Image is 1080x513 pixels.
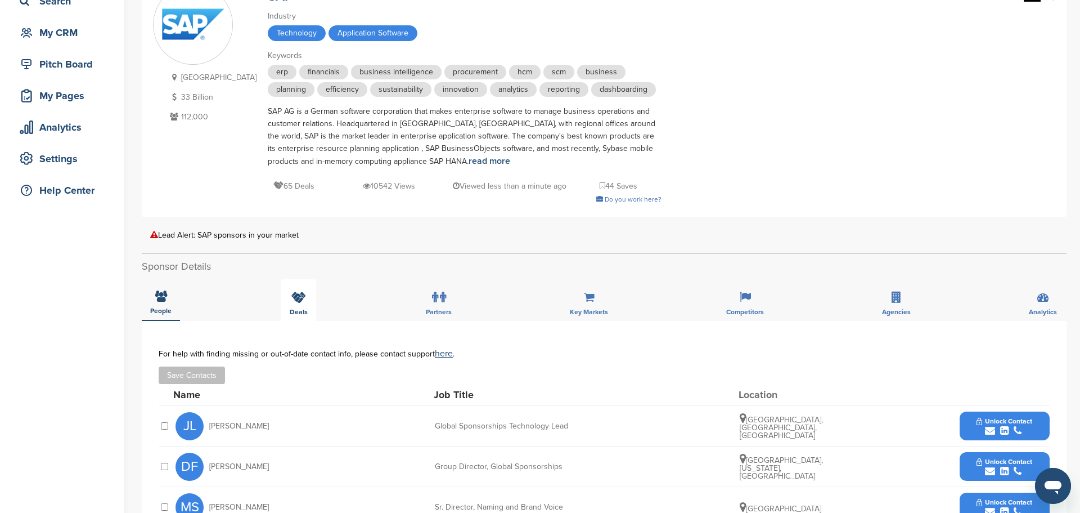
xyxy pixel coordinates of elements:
span: analytics [490,82,537,97]
a: My CRM [11,20,112,46]
span: sustainability [370,82,431,97]
span: Competitors [726,309,764,315]
div: Keywords [268,50,661,62]
div: Settings [17,149,112,169]
span: [GEOGRAPHIC_DATA], [US_STATE], [GEOGRAPHIC_DATA] [740,456,823,481]
div: Sr. Director, Naming and Brand Voice [435,503,604,511]
a: Pitch Board [11,51,112,77]
div: Pitch Board [17,54,112,74]
a: Help Center [11,177,112,203]
a: My Pages [11,83,112,109]
span: efficiency [317,82,367,97]
span: Technology [268,25,326,41]
span: dashboarding [591,82,656,97]
div: Job Title [434,390,602,400]
p: 112,000 [167,110,256,124]
span: scm [543,65,574,79]
a: read more [469,155,510,167]
div: My Pages [17,86,112,106]
span: [PERSON_NAME] [209,422,269,430]
span: procurement [444,65,506,79]
a: Settings [11,146,112,172]
div: Analytics [17,117,112,137]
span: People [150,307,172,314]
button: Unlock Contact [963,450,1046,484]
p: Viewed less than a minute ago [453,179,566,193]
div: Global Sponsorships Technology Lead [435,422,604,430]
h2: Sponsor Details [142,259,1066,274]
span: [PERSON_NAME] [209,503,269,511]
p: [GEOGRAPHIC_DATA] [167,70,256,84]
span: business [577,65,625,79]
span: JL [175,412,204,440]
span: Do you work here? [605,195,661,203]
a: Analytics [11,114,112,140]
span: [PERSON_NAME] [209,463,269,471]
span: [GEOGRAPHIC_DATA], [GEOGRAPHIC_DATA], [GEOGRAPHIC_DATA] [740,415,823,440]
button: Unlock Contact [963,409,1046,443]
div: Lead Alert: SAP sponsors in your market [150,231,1058,239]
div: Group Director, Global Sponsorships [435,463,604,471]
span: reporting [539,82,588,97]
span: Partners [426,309,452,315]
p: 44 Saves [600,179,637,193]
span: Unlock Contact [976,498,1032,506]
p: 10542 Views [363,179,415,193]
span: innovation [434,82,487,97]
span: Application Software [328,25,417,41]
div: My CRM [17,23,112,43]
span: hcm [509,65,541,79]
span: business intelligence [351,65,442,79]
iframe: Button to launch messaging window [1035,468,1071,504]
div: SAP AG is a German software corporation that makes enterprise software to manage business operati... [268,105,661,168]
div: Industry [268,10,661,23]
div: Help Center [17,180,112,200]
span: erp [268,65,296,79]
span: Analytics [1029,309,1057,315]
a: here [435,348,453,359]
div: Location [739,390,823,400]
p: 65 Deals [273,179,314,193]
button: Save Contacts [159,367,225,384]
span: planning [268,82,314,97]
span: Unlock Contact [976,417,1032,425]
span: financials [299,65,348,79]
p: 33 Billion [167,90,256,104]
span: Deals [290,309,308,315]
span: Key Markets [570,309,608,315]
div: Name [173,390,297,400]
div: For help with finding missing or out-of-date contact info, please contact support . [159,349,1050,358]
a: Do you work here? [596,195,661,203]
span: Unlock Contact [976,458,1032,466]
span: DF [175,453,204,481]
span: Agencies [882,309,911,315]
